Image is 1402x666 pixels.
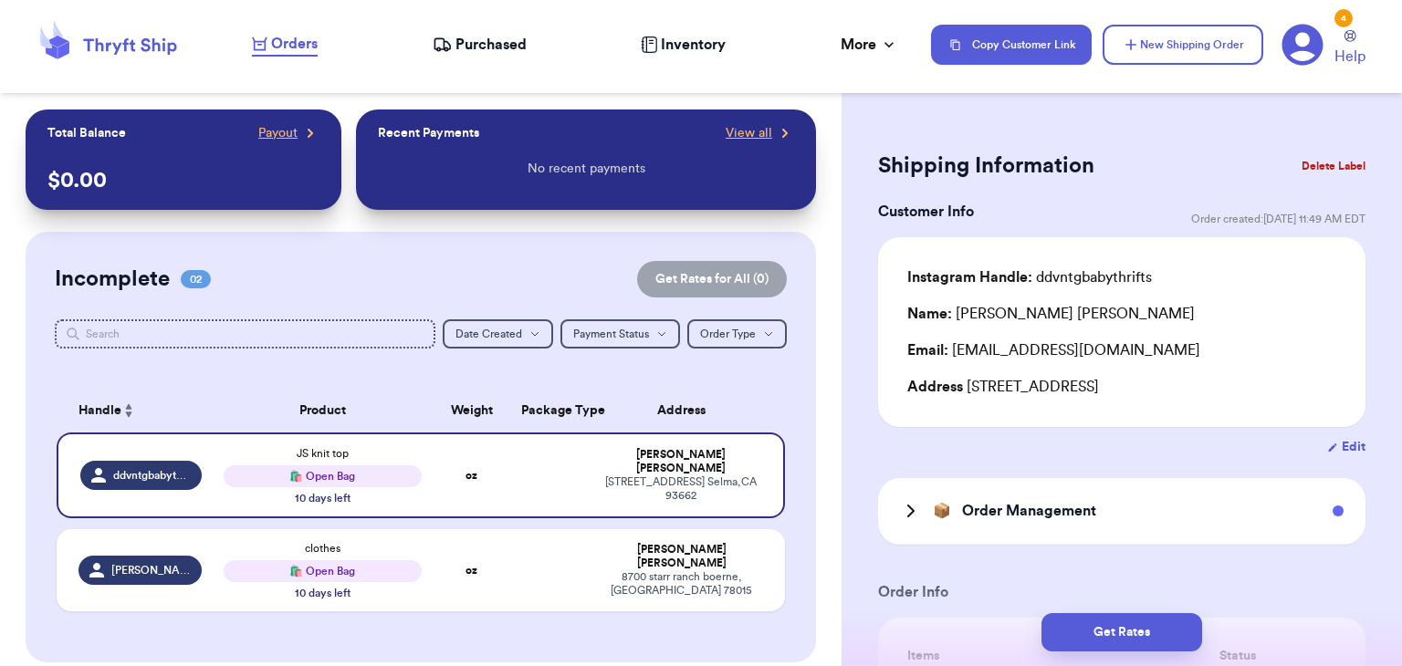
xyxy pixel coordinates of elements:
[271,33,318,55] span: Orders
[687,319,787,349] button: Order Type
[113,468,192,483] span: ddvntgbabythrifts
[933,500,951,522] span: 📦
[907,270,1032,285] span: Instagram Handle:
[224,560,421,582] div: 🛍️ Open Bag
[600,448,761,475] div: [PERSON_NAME] [PERSON_NAME]
[455,328,522,339] span: Date Created
[433,34,527,56] a: Purchased
[600,475,761,503] div: [STREET_ADDRESS] Selma , CA 93662
[1334,9,1353,27] div: 4
[661,34,726,56] span: Inventory
[111,563,192,578] span: [PERSON_NAME].berry_
[378,124,479,142] p: Recent Payments
[600,570,763,598] div: 8700 starr ranch boerne , [GEOGRAPHIC_DATA] 78015
[1282,24,1324,66] a: 4
[455,34,527,56] span: Purchased
[878,581,1365,603] h3: Order Info
[258,124,298,142] span: Payout
[726,124,772,142] span: View all
[878,201,974,223] h3: Customer Info
[55,265,170,294] h2: Incomplete
[1103,25,1263,65] button: New Shipping Order
[589,389,785,432] th: Address
[841,34,898,56] div: More
[466,470,477,481] strong: oz
[258,124,319,142] a: Payout
[907,343,948,358] span: Email:
[121,400,136,421] button: Sort ascending
[1327,438,1365,456] button: Edit
[726,124,794,142] a: View all
[1294,146,1373,186] button: Delete Label
[700,328,756,339] span: Order Type
[1334,46,1365,68] span: Help
[962,500,1096,522] h3: Order Management
[224,465,421,487] div: 🛍️ Open Bag
[528,160,645,178] p: No recent payments
[47,166,320,195] p: $ 0.00
[1191,212,1365,226] span: Order created: [DATE] 11:49 AM EDT
[931,25,1092,65] button: Copy Customer Link
[1041,613,1202,651] button: Get Rates
[295,586,350,600] div: 10 days left
[641,34,726,56] a: Inventory
[252,33,318,57] a: Orders
[295,491,350,505] div: 10 days left
[510,389,589,432] th: Package Type
[907,376,1336,398] div: [STREET_ADDRESS]
[573,328,649,339] span: Payment Status
[433,389,511,432] th: Weight
[305,543,340,554] span: clothes
[637,261,787,297] button: Get Rates for All (0)
[600,543,763,570] div: [PERSON_NAME] [PERSON_NAME]
[1334,30,1365,68] a: Help
[443,319,553,349] button: Date Created
[907,266,1152,288] div: ddvntgbabythrifts
[907,339,1336,361] div: [EMAIL_ADDRESS][DOMAIN_NAME]
[55,319,435,349] input: Search
[878,151,1094,181] h2: Shipping Information
[47,124,126,142] p: Total Balance
[297,448,349,459] span: JS knit top
[466,565,477,576] strong: oz
[78,401,121,421] span: Handle
[560,319,680,349] button: Payment Status
[213,389,432,432] th: Product
[181,270,211,288] span: 02
[907,303,1195,325] div: [PERSON_NAME] [PERSON_NAME]
[907,380,963,394] span: Address
[907,307,952,321] span: Name:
